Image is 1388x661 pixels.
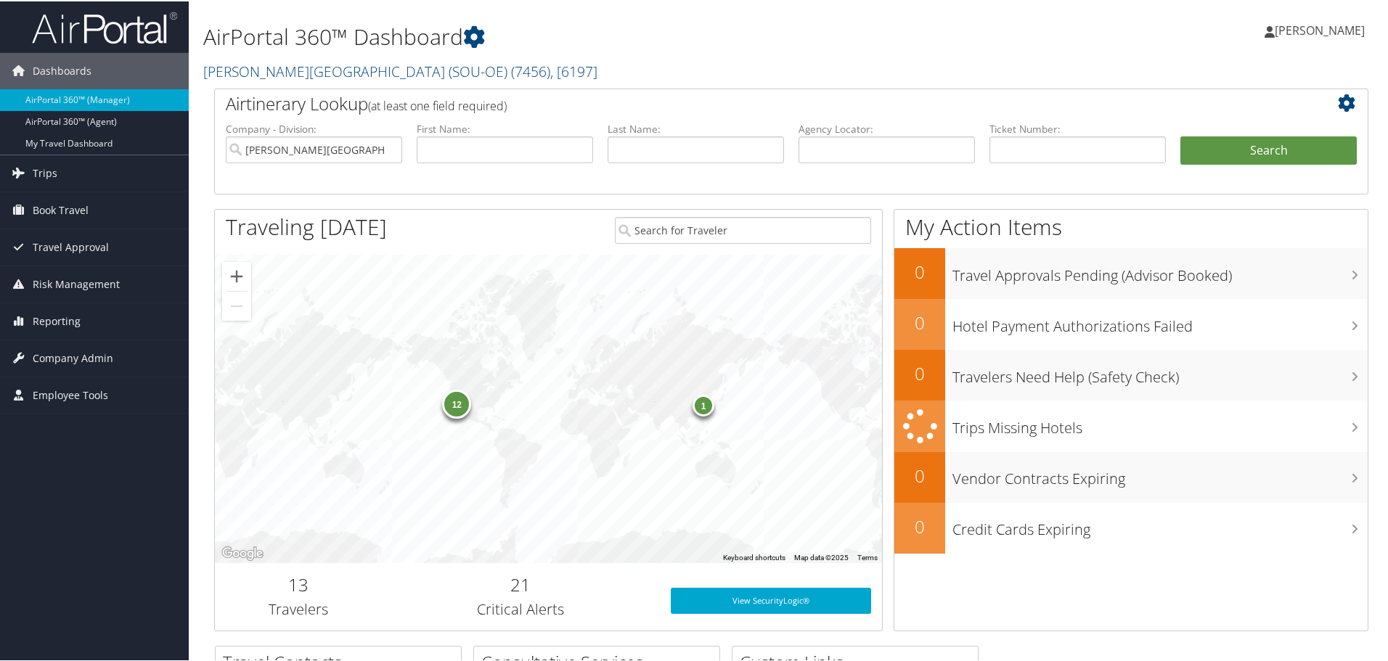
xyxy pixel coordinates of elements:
[203,20,987,51] h1: AirPortal 360™ Dashboard
[32,9,177,44] img: airportal-logo.png
[894,309,945,334] h2: 0
[33,191,89,227] span: Book Travel
[952,308,1368,335] h3: Hotel Payment Authorizations Failed
[33,376,108,412] span: Employee Tools
[894,247,1368,297] a: 0Travel Approvals Pending (Advisor Booked)
[1265,7,1379,51] a: [PERSON_NAME]
[894,399,1368,451] a: Trips Missing Hotels
[894,297,1368,348] a: 0Hotel Payment Authorizations Failed
[723,551,785,562] button: Keyboard shortcuts
[368,97,507,112] span: (at least one field required)
[894,210,1368,241] h1: My Action Items
[219,543,266,562] a: Open this area in Google Maps (opens a new window)
[894,451,1368,501] a: 0Vendor Contracts Expiring
[222,260,251,290] button: Zoom in
[33,339,113,375] span: Company Admin
[393,571,649,596] h2: 21
[894,513,945,538] h2: 0
[226,598,371,618] h3: Travelers
[33,302,81,338] span: Reporting
[799,120,975,135] label: Agency Locator:
[989,120,1166,135] label: Ticket Number:
[952,257,1368,284] h3: Travel Approvals Pending (Advisor Booked)
[219,543,266,562] img: Google
[33,52,91,88] span: Dashboards
[393,598,649,618] h3: Critical Alerts
[894,462,945,487] h2: 0
[226,90,1261,115] h2: Airtinerary Lookup
[511,60,550,80] span: ( 7456 )
[952,409,1368,437] h3: Trips Missing Hotels
[794,552,849,560] span: Map data ©2025
[952,460,1368,488] h3: Vendor Contracts Expiring
[894,258,945,283] h2: 0
[693,393,714,415] div: 1
[222,290,251,319] button: Zoom out
[550,60,597,80] span: , [ 6197 ]
[226,210,387,241] h1: Traveling [DATE]
[894,501,1368,552] a: 0Credit Cards Expiring
[671,586,871,612] a: View SecurityLogic®
[33,228,109,264] span: Travel Approval
[203,60,597,80] a: [PERSON_NAME][GEOGRAPHIC_DATA] (SOU-OE)
[226,120,402,135] label: Company - Division:
[33,265,120,301] span: Risk Management
[442,387,471,416] div: 12
[894,348,1368,399] a: 0Travelers Need Help (Safety Check)
[952,511,1368,538] h3: Credit Cards Expiring
[615,215,871,242] input: Search for Traveler
[952,358,1368,386] h3: Travelers Need Help (Safety Check)
[608,120,784,135] label: Last Name:
[33,154,57,190] span: Trips
[857,552,878,560] a: Terms (opens in new tab)
[226,571,371,596] h2: 13
[894,360,945,385] h2: 0
[1275,21,1365,37] span: [PERSON_NAME]
[417,120,593,135] label: First Name:
[1180,135,1357,164] button: Search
